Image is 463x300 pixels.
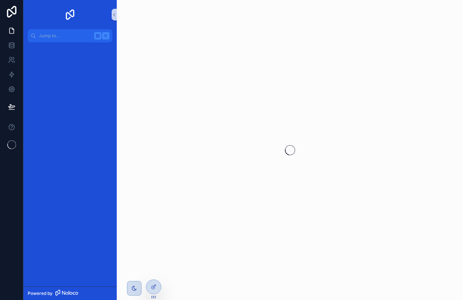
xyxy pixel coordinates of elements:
[64,9,76,20] img: App logo
[39,33,91,39] span: Jump to...
[28,290,53,296] span: Powered by
[23,286,117,300] a: Powered by
[23,42,117,56] div: scrollable content
[103,33,109,39] span: K
[28,29,112,42] button: Jump to...K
